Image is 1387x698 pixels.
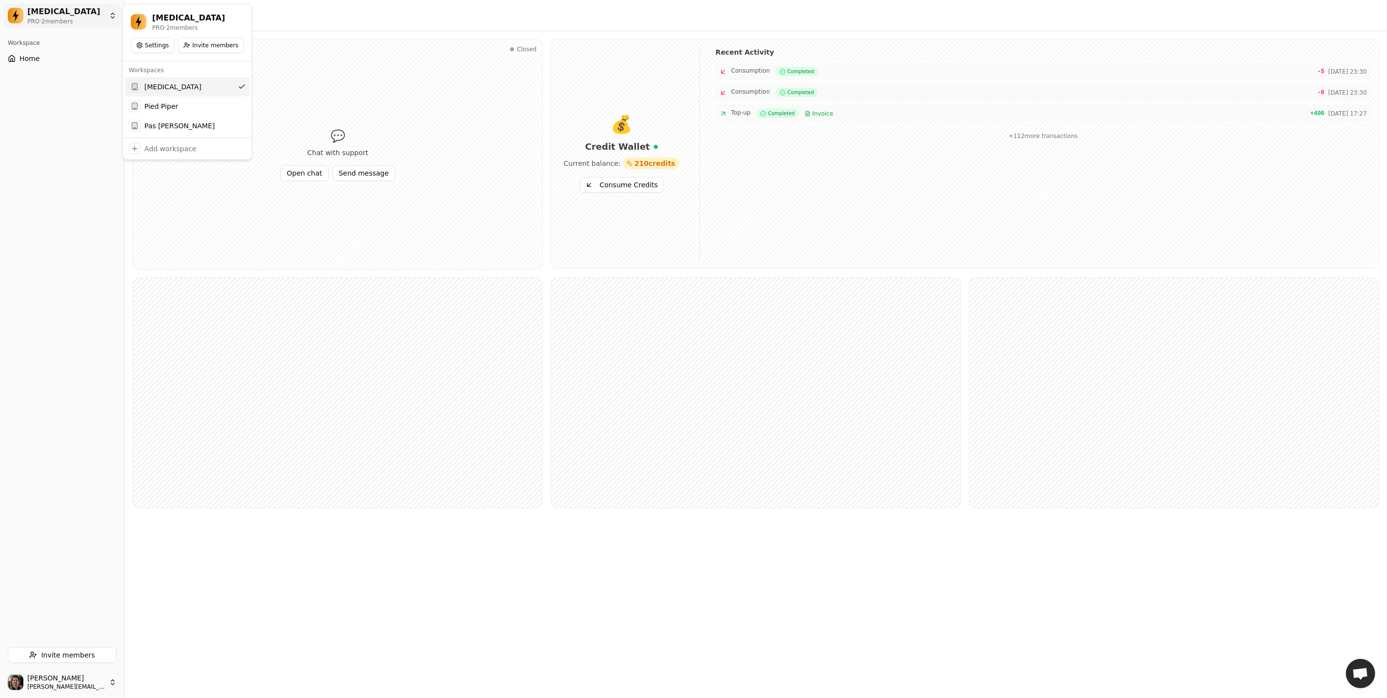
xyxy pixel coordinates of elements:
div: [MEDICAL_DATA] [125,77,250,97]
div: Pied Piper [125,97,250,116]
div: Workspaces [125,63,250,77]
div: Add workspace [144,144,197,154]
div: Pas [PERSON_NAME] [125,116,250,136]
div: PRO · 2 member s [152,24,244,32]
button: Settings [131,38,174,53]
button: Invite members [178,38,243,53]
div: [MEDICAL_DATA] [152,12,244,24]
img: Dopamine [131,14,146,30]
